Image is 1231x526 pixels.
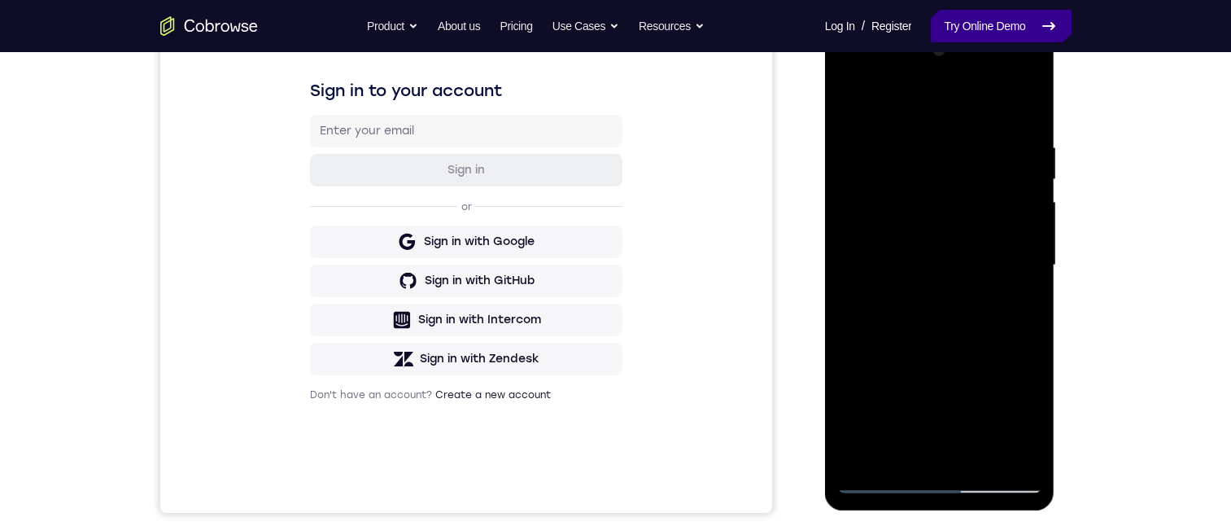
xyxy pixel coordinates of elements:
p: Don't have an account? [150,421,462,434]
button: Use Cases [552,10,619,42]
button: Sign in with Zendesk [150,375,462,408]
a: Go to the home page [160,16,258,36]
span: / [862,16,865,36]
p: or [298,233,315,246]
a: Pricing [500,10,532,42]
button: Sign in with Intercom [150,336,462,369]
a: Create a new account [275,422,391,433]
button: Sign in with Google [150,258,462,291]
button: Sign in with GitHub [150,297,462,330]
div: Sign in with GitHub [264,305,374,322]
div: Sign in with Zendesk [260,384,379,400]
a: Register [871,10,911,42]
a: Try Online Demo [931,10,1071,42]
button: Resources [639,10,705,42]
a: Log In [825,10,855,42]
a: About us [438,10,480,42]
button: Product [367,10,418,42]
div: Sign in with Google [264,266,374,283]
div: Sign in with Intercom [258,344,381,361]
